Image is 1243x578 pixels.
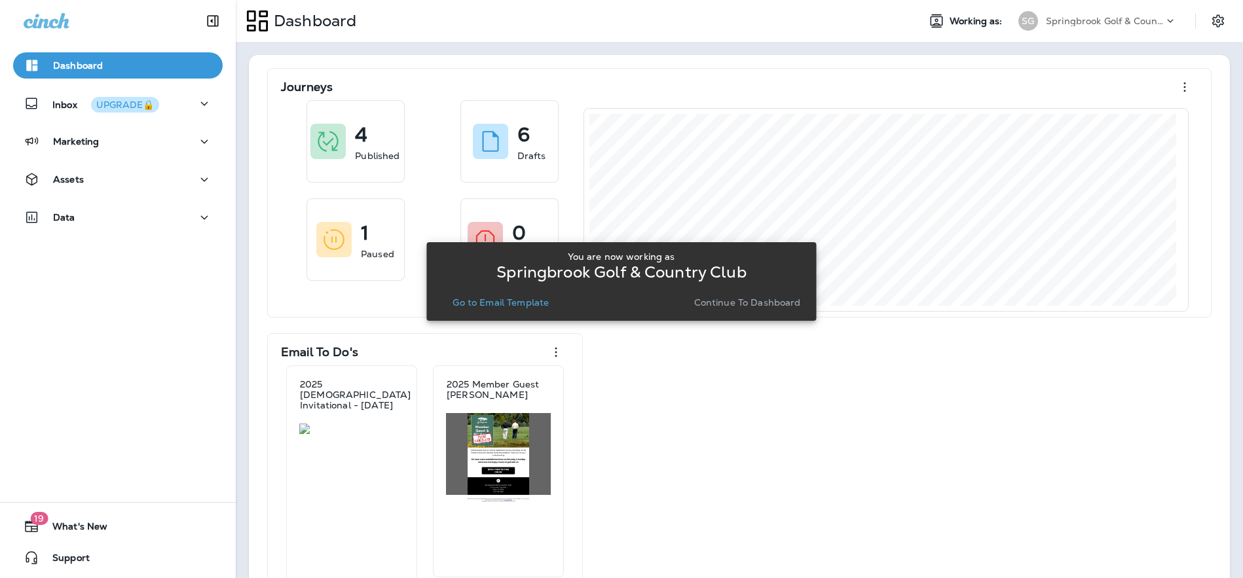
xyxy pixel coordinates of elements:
[30,512,48,525] span: 19
[453,297,549,308] p: Go to Email Template
[39,521,107,537] span: What's New
[1206,9,1230,33] button: Settings
[91,97,159,113] button: UPGRADE🔒
[694,297,801,308] p: Continue to Dashboard
[96,100,154,109] div: UPGRADE🔒
[53,60,103,71] p: Dashboard
[496,267,746,278] p: Springbrook Golf & Country Club
[1018,11,1038,31] div: SG
[13,204,223,230] button: Data
[447,293,554,312] button: Go to Email Template
[361,247,394,261] p: Paused
[269,11,356,31] p: Dashboard
[13,128,223,154] button: Marketing
[13,166,223,192] button: Assets
[53,212,75,223] p: Data
[53,136,99,147] p: Marketing
[13,513,223,539] button: 19What's New
[39,552,90,568] span: Support
[1046,16,1164,26] p: Springbrook Golf & Country Club
[195,8,231,34] button: Collapse Sidebar
[13,545,223,571] button: Support
[300,379,411,410] p: 2025 [DEMOGRAPHIC_DATA] Invitational - [DATE]
[361,226,369,240] p: 1
[299,424,404,434] img: 78d50903-84f0-4c69-b8d6-293d9c5b322a.jpg
[689,293,806,312] button: Continue to Dashboard
[13,52,223,79] button: Dashboard
[355,128,367,141] p: 4
[13,90,223,117] button: InboxUPGRADE🔒
[281,346,358,359] p: Email To Do's
[950,16,1005,27] span: Working as:
[53,174,84,185] p: Assets
[568,251,675,262] p: You are now working as
[355,149,399,162] p: Published
[52,97,159,111] p: Inbox
[281,81,333,94] p: Journeys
